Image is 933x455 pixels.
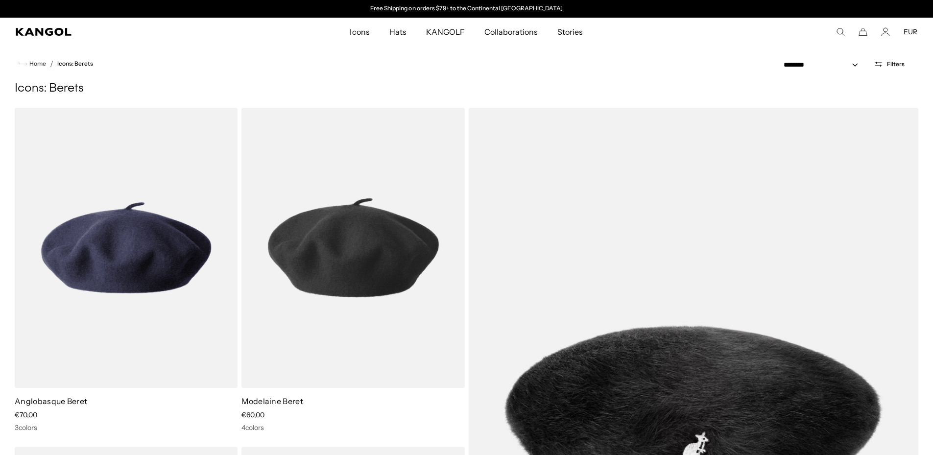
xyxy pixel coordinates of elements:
[241,410,264,419] span: €60,00
[46,58,53,70] li: /
[389,18,407,46] span: Hats
[15,396,87,406] a: Anglobasque Beret
[15,81,918,96] h1: Icons: Berets
[241,396,303,406] a: Modelaine Beret
[340,18,379,46] a: Icons
[366,5,568,13] div: 1 of 2
[57,60,93,67] a: Icons: Berets
[836,27,845,36] summary: Search here
[19,59,46,68] a: Home
[780,60,868,70] select: Sort by: Featured
[27,60,46,67] span: Home
[366,5,568,13] div: Announcement
[15,108,238,388] img: Anglobasque Beret
[881,27,890,36] a: Account
[370,4,563,12] a: Free Shipping on orders $79+ to the Continental [GEOGRAPHIC_DATA]
[241,423,464,432] div: 4 colors
[15,423,238,432] div: 3 colors
[904,27,917,36] button: EUR
[350,18,369,46] span: Icons
[484,18,538,46] span: Collaborations
[548,18,593,46] a: Stories
[366,5,568,13] slideshow-component: Announcement bar
[475,18,548,46] a: Collaborations
[557,18,583,46] span: Stories
[241,108,464,388] img: Modelaine Beret
[380,18,416,46] a: Hats
[887,61,905,68] span: Filters
[416,18,475,46] a: KANGOLF
[15,410,37,419] span: €70,00
[16,28,232,36] a: Kangol
[868,60,910,69] button: Open filters
[426,18,465,46] span: KANGOLF
[859,27,867,36] button: Cart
